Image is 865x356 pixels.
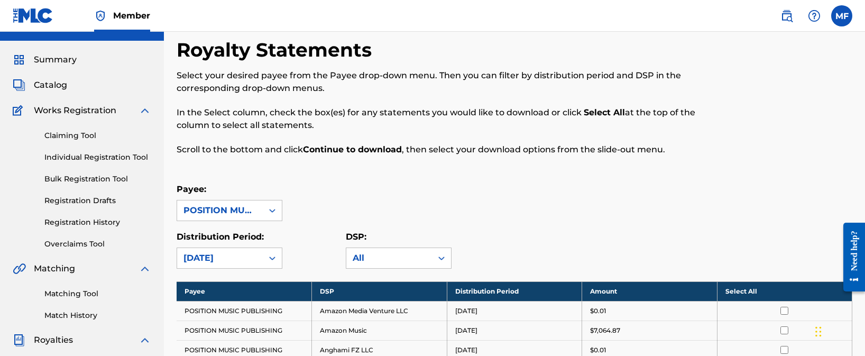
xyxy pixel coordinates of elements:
[815,316,822,348] div: Drag
[312,321,447,340] td: Amazon Music
[177,281,312,301] th: Payee
[44,152,151,163] a: Individual Registration Tool
[44,288,151,299] a: Matching Tool
[177,69,697,95] p: Select your desired payee from the Payee drop-down menu. Then you can filter by distribution peri...
[831,5,852,26] div: User Menu
[139,334,151,346] img: expand
[447,301,582,321] td: [DATE]
[312,301,447,321] td: Amazon Media Venture LLC
[780,10,793,22] img: search
[312,281,447,301] th: DSP
[717,281,852,301] th: Select All
[303,144,402,154] strong: Continue to download
[13,262,26,275] img: Matching
[812,305,865,356] iframe: Chat Widget
[13,53,25,66] img: Summary
[808,10,821,22] img: help
[13,53,77,66] a: SummarySummary
[139,104,151,117] img: expand
[34,79,67,92] span: Catalog
[34,334,73,346] span: Royalties
[13,79,67,92] a: CatalogCatalog
[177,301,312,321] td: POSITION MUSIC PUBLISHING
[44,239,151,250] a: Overclaims Tool
[113,10,150,22] span: Member
[44,130,151,141] a: Claiming Tool
[177,143,697,156] p: Scroll to the bottom and click , then select your download options from the slide-out menu.
[34,262,75,275] span: Matching
[582,281,717,301] th: Amount
[34,53,77,66] span: Summary
[590,345,606,355] p: $0.01
[177,38,377,62] h2: Royalty Statements
[353,252,426,264] div: All
[177,232,264,242] label: Distribution Period:
[13,104,26,117] img: Works Registration
[447,321,582,340] td: [DATE]
[13,8,53,23] img: MLC Logo
[183,252,256,264] div: [DATE]
[776,5,797,26] a: Public Search
[447,281,582,301] th: Distribution Period
[804,5,825,26] div: Help
[177,184,206,194] label: Payee:
[584,107,625,117] strong: Select All
[177,106,697,132] p: In the Select column, check the box(es) for any statements you would like to download or click at...
[13,334,25,346] img: Royalties
[13,79,25,92] img: Catalog
[346,232,366,242] label: DSP:
[139,262,151,275] img: expand
[835,212,865,303] iframe: Resource Center
[44,195,151,206] a: Registration Drafts
[44,174,151,185] a: Bulk Registration Tool
[94,10,107,22] img: Top Rightsholder
[590,326,620,335] p: $7,064.87
[183,204,256,217] div: POSITION MUSIC PUBLISHING
[44,310,151,321] a: Match History
[34,104,116,117] span: Works Registration
[177,321,312,340] td: POSITION MUSIC PUBLISHING
[44,217,151,228] a: Registration History
[590,306,606,316] p: $0.01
